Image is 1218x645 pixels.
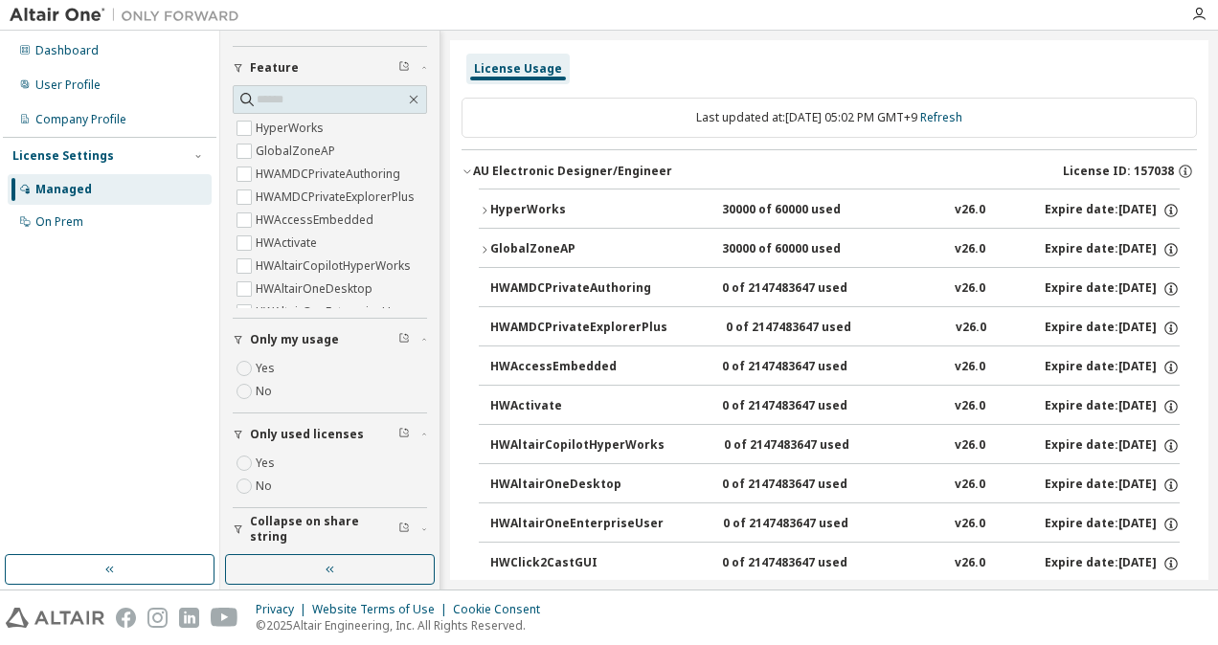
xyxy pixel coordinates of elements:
[462,98,1197,138] div: Last updated at: [DATE] 05:02 PM GMT+9
[490,280,663,298] div: HWAMDCPrivateAuthoring
[256,617,552,634] p: © 2025 Altair Engineering, Inc. All Rights Reserved.
[479,229,1180,271] button: GlobalZoneAP30000 of 60000 usedv26.0Expire date:[DATE]
[256,452,279,475] label: Yes
[250,332,339,347] span: Only my usage
[955,555,985,572] div: v26.0
[955,398,985,415] div: v26.0
[722,555,894,572] div: 0 of 2147483647 used
[312,602,453,617] div: Website Terms of Use
[35,43,99,58] div: Dashboard
[490,425,1180,467] button: HWAltairCopilotHyperWorks0 of 2147483647 usedv26.0Expire date:[DATE]
[722,280,894,298] div: 0 of 2147483647 used
[453,602,552,617] div: Cookie Consent
[233,47,427,89] button: Feature
[722,202,894,219] div: 30000 of 60000 used
[211,608,238,628] img: youtube.svg
[35,214,83,230] div: On Prem
[474,61,562,77] div: License Usage
[1045,202,1180,219] div: Expire date: [DATE]
[256,232,321,255] label: HWActivate
[1045,516,1180,533] div: Expire date: [DATE]
[179,608,199,628] img: linkedin.svg
[1045,437,1180,455] div: Expire date: [DATE]
[1045,359,1180,376] div: Expire date: [DATE]
[10,6,249,25] img: Altair One
[724,437,896,455] div: 0 of 2147483647 used
[116,608,136,628] img: facebook.svg
[490,202,663,219] div: HyperWorks
[955,477,985,494] div: v26.0
[256,278,376,300] label: HWAltairOneDesktop
[398,522,410,537] span: Clear filter
[955,516,985,533] div: v26.0
[35,182,92,197] div: Managed
[256,300,413,323] label: HWAltairOneEnterpriseUser
[256,357,279,380] label: Yes
[920,109,962,125] a: Refresh
[479,189,1180,232] button: HyperWorks30000 of 60000 usedv26.0Expire date:[DATE]
[955,437,985,455] div: v26.0
[490,307,1180,349] button: HWAMDCPrivateExplorerPlus0 of 2147483647 usedv26.0Expire date:[DATE]
[490,503,1180,545] button: HWAltairOneEnterpriseUser0 of 2147483647 usedv26.0Expire date:[DATE]
[1045,398,1180,415] div: Expire date: [DATE]
[398,427,410,442] span: Clear filter
[490,437,665,455] div: HWAltairCopilotHyperWorks
[490,516,664,533] div: HWAltairOneEnterpriseUser
[490,320,667,337] div: HWAMDCPrivateExplorerPlus
[233,319,427,361] button: Only my usage
[490,386,1180,428] button: HWActivate0 of 2147483647 usedv26.0Expire date:[DATE]
[256,602,312,617] div: Privacy
[256,140,339,163] label: GlobalZoneAP
[250,427,364,442] span: Only used licenses
[256,186,418,209] label: HWAMDCPrivateExplorerPlus
[256,209,377,232] label: HWAccessEmbedded
[147,608,168,628] img: instagram.svg
[398,332,410,347] span: Clear filter
[256,117,327,140] label: HyperWorks
[398,60,410,76] span: Clear filter
[35,78,101,93] div: User Profile
[490,398,663,415] div: HWActivate
[956,320,986,337] div: v26.0
[722,398,894,415] div: 0 of 2147483647 used
[6,608,104,628] img: altair_logo.svg
[955,280,985,298] div: v26.0
[726,320,898,337] div: 0 of 2147483647 used
[233,508,427,550] button: Collapse on share string
[256,255,415,278] label: HWAltairCopilotHyperWorks
[955,359,985,376] div: v26.0
[490,555,663,572] div: HWClick2CastGUI
[490,477,663,494] div: HWAltairOneDesktop
[462,150,1197,192] button: AU Electronic Designer/EngineerLicense ID: 157038
[233,413,427,456] button: Only used licenses
[722,359,894,376] div: 0 of 2147483647 used
[722,477,894,494] div: 0 of 2147483647 used
[490,543,1180,585] button: HWClick2CastGUI0 of 2147483647 usedv26.0Expire date:[DATE]
[250,60,299,76] span: Feature
[490,241,663,258] div: GlobalZoneAP
[1045,241,1180,258] div: Expire date: [DATE]
[12,148,114,164] div: License Settings
[723,516,895,533] div: 0 of 2147483647 used
[473,164,672,179] div: AU Electronic Designer/Engineer
[955,241,985,258] div: v26.0
[490,464,1180,506] button: HWAltairOneDesktop0 of 2147483647 usedv26.0Expire date:[DATE]
[1063,164,1174,179] span: License ID: 157038
[1045,555,1180,572] div: Expire date: [DATE]
[256,380,276,403] label: No
[955,202,985,219] div: v26.0
[256,475,276,498] label: No
[1045,280,1180,298] div: Expire date: [DATE]
[1045,320,1180,337] div: Expire date: [DATE]
[490,359,663,376] div: HWAccessEmbedded
[1045,477,1180,494] div: Expire date: [DATE]
[490,268,1180,310] button: HWAMDCPrivateAuthoring0 of 2147483647 usedv26.0Expire date:[DATE]
[256,163,404,186] label: HWAMDCPrivateAuthoring
[35,112,126,127] div: Company Profile
[722,241,894,258] div: 30000 of 60000 used
[250,514,398,545] span: Collapse on share string
[490,346,1180,389] button: HWAccessEmbedded0 of 2147483647 usedv26.0Expire date:[DATE]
